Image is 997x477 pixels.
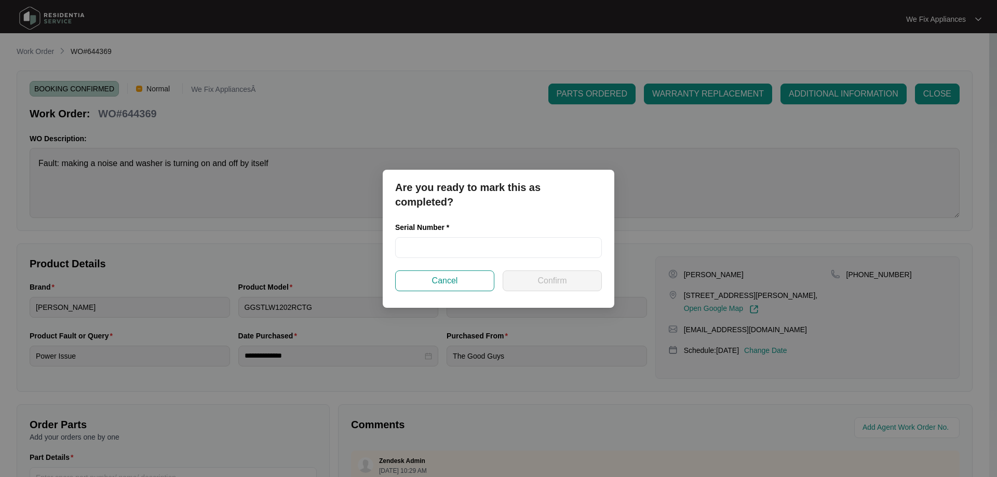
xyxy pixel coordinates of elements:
p: completed? [395,195,602,209]
label: Serial Number * [395,222,457,233]
button: Confirm [503,270,602,291]
button: Cancel [395,270,494,291]
p: Are you ready to mark this as [395,180,602,195]
span: Cancel [432,275,458,287]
